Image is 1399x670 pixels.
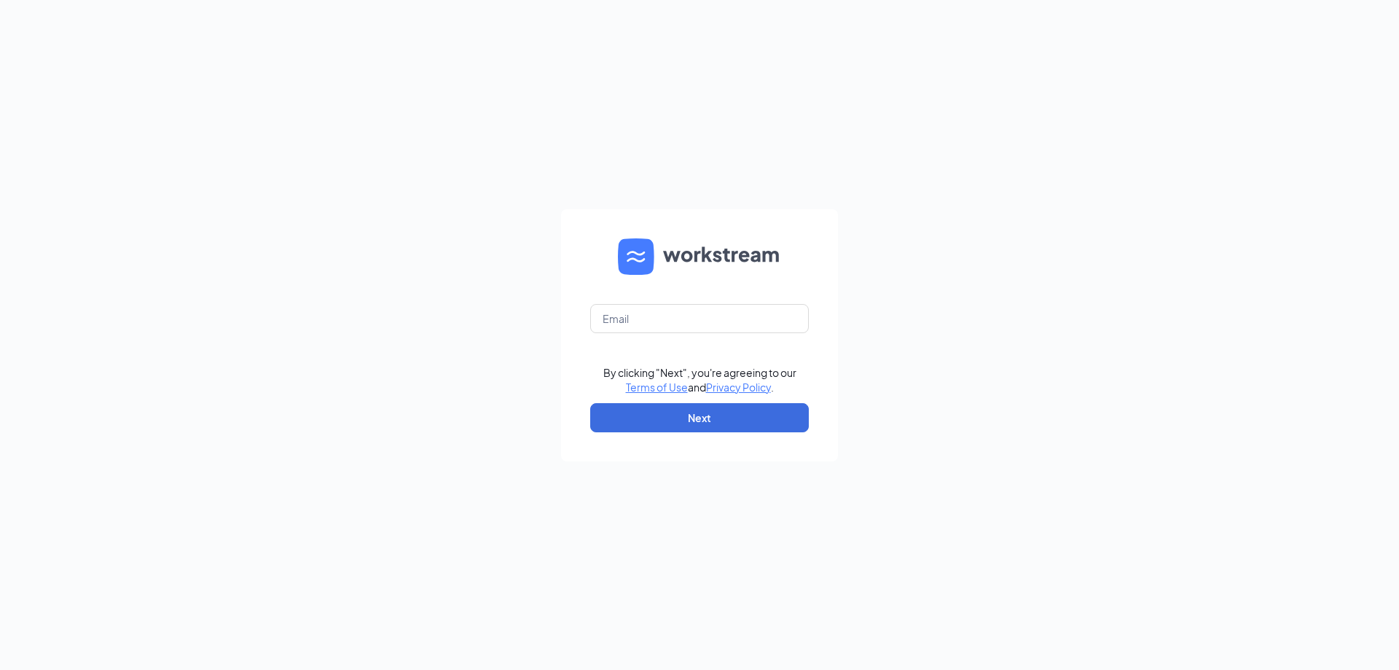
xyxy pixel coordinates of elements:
button: Next [590,403,809,432]
div: By clicking "Next", you're agreeing to our and . [603,365,796,394]
input: Email [590,304,809,333]
img: WS logo and Workstream text [618,238,781,275]
a: Terms of Use [626,381,688,394]
a: Privacy Policy [706,381,771,394]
